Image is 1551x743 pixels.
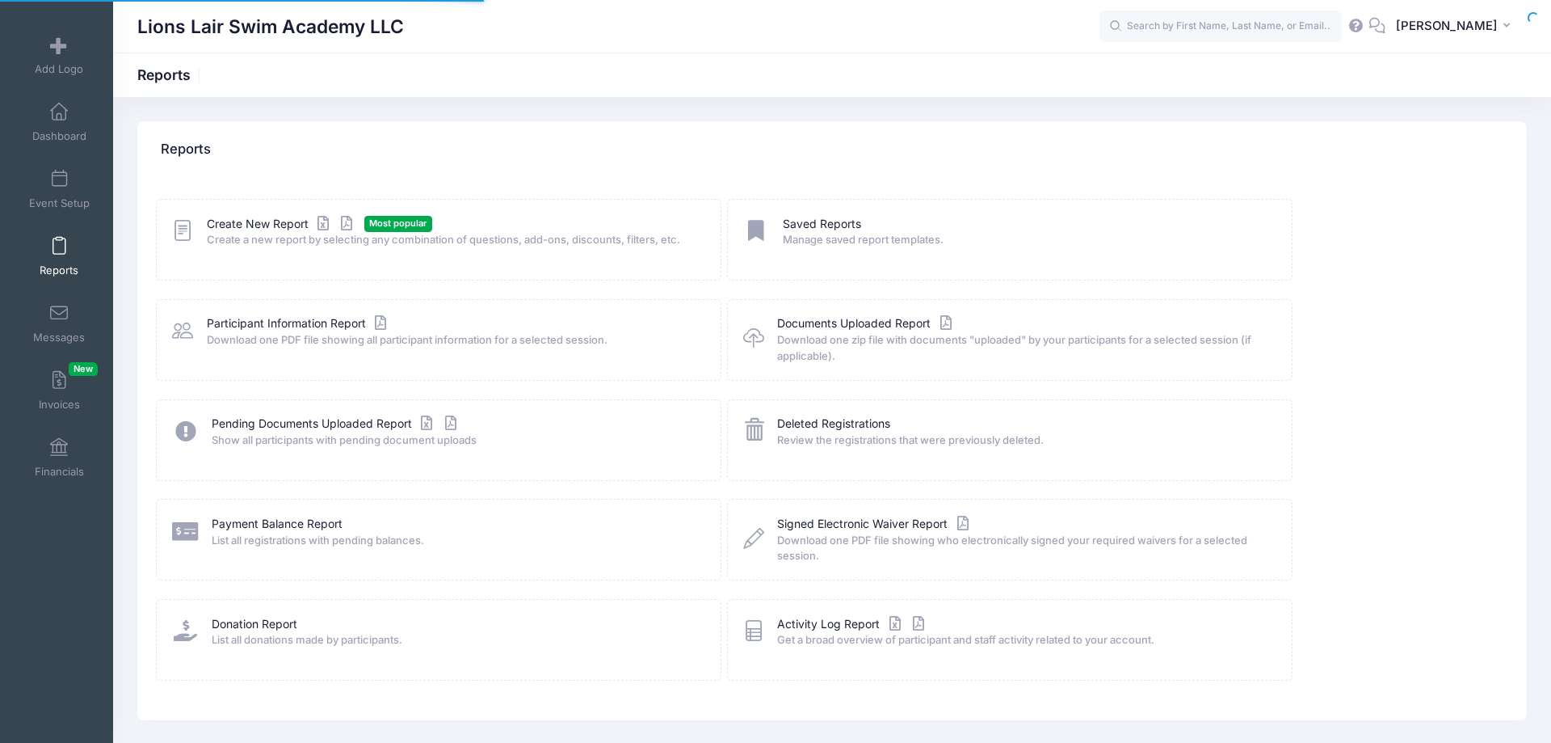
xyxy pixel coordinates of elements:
[1385,8,1527,45] button: [PERSON_NAME]
[21,295,98,352] a: Messages
[35,62,83,76] span: Add Logo
[207,315,390,332] a: Participant Information Report
[21,27,98,83] a: Add Logo
[21,362,98,419] a: InvoicesNew
[137,8,404,45] h1: Lions Lair Swim Academy LLC
[39,398,80,412] span: Invoices
[777,533,1271,564] span: Download one PDF file showing who electronically signed your required waivers for a selected sess...
[161,127,211,173] h4: Reports
[33,331,85,344] span: Messages
[777,516,972,533] a: Signed Electronic Waiver Report
[137,66,204,83] h1: Reports
[212,616,297,633] a: Donation Report
[1396,17,1498,35] span: [PERSON_NAME]
[35,465,84,479] span: Financials
[40,264,78,277] span: Reports
[207,232,700,248] span: Create a new report by selecting any combination of questions, add-ons, discounts, filters, etc.
[783,216,861,233] a: Saved Reports
[212,416,460,433] a: Pending Documents Uploaded Report
[783,232,1271,248] span: Manage saved report templates.
[212,433,700,449] span: Show all participants with pending document uploads
[777,315,955,332] a: Documents Uploaded Report
[21,161,98,217] a: Event Setup
[21,228,98,285] a: Reports
[212,516,343,533] a: Payment Balance Report
[777,332,1271,364] span: Download one zip file with documents "uploaded" by your participants for a selected session (if a...
[207,216,357,233] a: Create New Report
[777,632,1271,648] span: Get a broad overview of participant and staff activity related to your account.
[29,196,90,210] span: Event Setup
[777,616,928,633] a: Activity Log Report
[21,429,98,486] a: Financials
[364,216,432,231] span: Most popular
[777,416,890,433] a: Deleted Registrations
[32,129,86,143] span: Dashboard
[212,632,700,648] span: List all donations made by participants.
[69,362,98,376] span: New
[1099,11,1342,43] input: Search by First Name, Last Name, or Email...
[21,94,98,150] a: Dashboard
[777,433,1271,449] span: Review the registrations that were previously deleted.
[207,332,700,348] span: Download one PDF file showing all participant information for a selected session.
[212,533,700,549] span: List all registrations with pending balances.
